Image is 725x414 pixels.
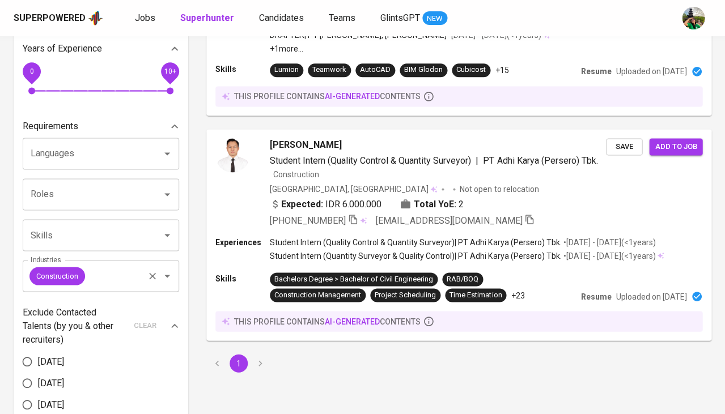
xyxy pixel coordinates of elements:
[616,291,686,302] p: Uploaded on [DATE]
[459,197,464,211] span: 2
[38,398,64,411] span: [DATE]
[274,65,299,75] div: Lumion
[270,183,437,195] div: [GEOGRAPHIC_DATA], [GEOGRAPHIC_DATA]
[380,12,420,23] span: GlintsGPT
[580,291,611,302] p: Resume
[682,7,705,29] img: eva@glints.com
[215,236,270,247] p: Experiences
[274,289,361,300] div: Construction Management
[270,236,561,247] p: Student Intern (Quality Control & Quantity Surveyor) | PT Adhi Karya (Persero) Tbk.
[483,155,597,166] span: PT Adhi Karya (Persero) Tbk.
[655,140,697,153] span: Add to job
[404,65,443,75] div: BIM Glodon
[29,267,85,285] div: Construction
[376,215,522,225] span: [EMAIL_ADDRESS][DOMAIN_NAME]
[325,317,380,326] span: AI-generated
[476,154,478,168] span: |
[23,37,179,60] div: Years of Experience
[159,227,175,243] button: Open
[164,67,176,75] span: 10+
[281,197,323,211] b: Expected:
[135,11,158,25] a: Jobs
[270,215,346,225] span: [PHONE_NUMBER]
[325,92,380,101] span: AI-generated
[145,268,160,284] button: Clear
[274,274,433,284] div: Bachelors Degree > Bachelor of Civil Engineering
[612,140,637,153] span: Save
[380,11,447,25] a: GlintsGPT NEW
[616,66,686,77] p: Uploaded on [DATE]
[450,289,502,300] div: Time Estimation
[230,354,248,372] button: page 1
[270,43,549,54] p: +1 more ...
[14,12,86,25] div: Superpowered
[135,12,155,23] span: Jobs
[23,115,179,138] div: Requirements
[23,119,78,133] p: Requirements
[23,42,102,56] p: Years of Experience
[14,10,103,27] a: Superpoweredapp logo
[561,236,655,247] p: • [DATE] - [DATE] ( <1 years )
[270,250,561,261] p: Student Intern (Quantity Surveyor & Quality Control) | PT Adhi Karya (Persero) Tbk.
[312,65,346,75] div: Teamwork
[215,272,270,284] p: Skills
[23,305,179,346] div: Exclude Contacted Talents (by you & other recruiters)clear
[206,354,271,372] nav: pagination navigation
[259,11,306,25] a: Candidates
[234,91,421,102] p: this profile contains contents
[606,138,642,156] button: Save
[273,170,319,179] span: Construction
[180,12,234,23] b: Superhunter
[270,155,471,166] span: Student Intern (Quality Control & Quantity Surveyor)
[29,270,85,281] span: Construction
[29,67,33,75] span: 0
[180,11,236,25] a: Superhunter
[561,250,655,261] p: • [DATE] - [DATE] ( <1 years )
[206,129,711,340] a: [PERSON_NAME]Student Intern (Quality Control & Quantity Surveyor)|PT Adhi Karya (Persero) Tbk.Con...
[159,146,175,161] button: Open
[159,268,175,284] button: Open
[360,65,391,75] div: AutoCAD
[88,10,103,27] img: app logo
[215,63,270,75] p: Skills
[270,138,342,152] span: [PERSON_NAME]
[329,11,358,25] a: Teams
[511,289,524,301] p: +23
[375,289,436,300] div: Project Scheduling
[422,13,447,24] span: NEW
[159,186,175,202] button: Open
[329,12,355,23] span: Teams
[649,138,702,156] button: Add to job
[495,65,508,76] p: +15
[447,274,478,284] div: RAB/BOQ
[414,197,456,211] b: Total YoE:
[456,65,486,75] div: Cubicost
[270,197,381,211] div: IDR 6.000.000
[38,355,64,368] span: [DATE]
[23,305,127,346] p: Exclude Contacted Talents (by you & other recruiters)
[215,138,249,172] img: ea36cd5fe910df4910763c04af5a1852.jpg
[234,315,421,327] p: this profile contains contents
[460,183,539,195] p: Not open to relocation
[38,376,64,390] span: [DATE]
[259,12,304,23] span: Candidates
[580,66,611,77] p: Resume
